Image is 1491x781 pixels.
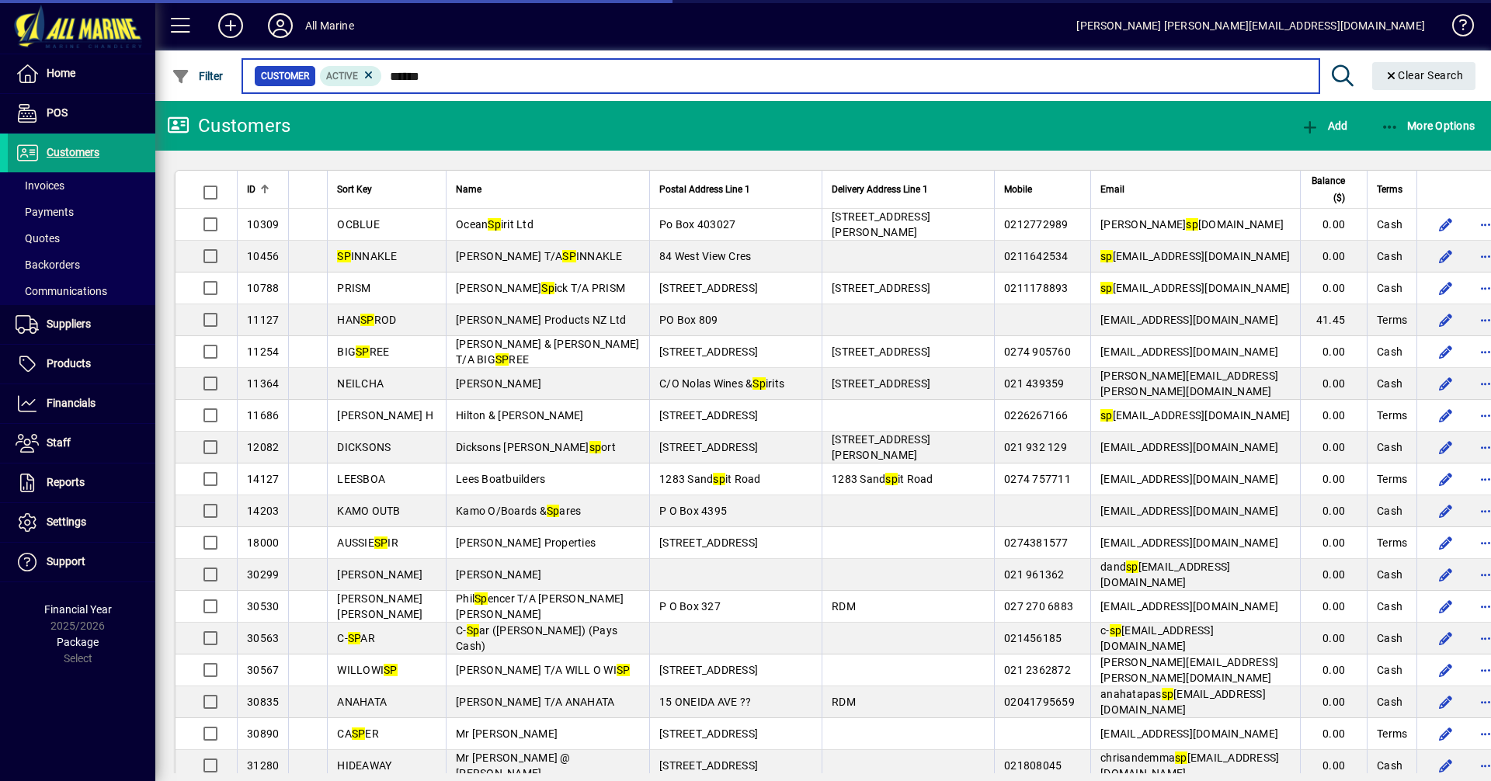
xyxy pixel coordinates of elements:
[1300,591,1368,623] td: 0.00
[8,424,155,463] a: Staff
[337,759,391,772] span: HIDEAWAY
[1004,536,1069,549] span: 0274381577
[541,282,554,294] em: Sp
[1377,503,1402,519] span: Cash
[1377,567,1402,582] span: Cash
[1110,624,1122,637] em: sp
[47,357,91,370] span: Products
[8,54,155,93] a: Home
[456,181,640,198] div: Name
[47,476,85,488] span: Reports
[1100,282,1113,294] em: sp
[1100,473,1278,485] span: [EMAIL_ADDRESS][DOMAIN_NAME]
[247,441,279,453] span: 12082
[247,377,279,390] span: 11364
[1433,594,1458,619] button: Edit
[352,727,366,740] em: SP
[456,505,581,517] span: Kamo O/Boards & ares
[8,543,155,581] a: Support
[384,664,398,676] em: SP
[1004,181,1081,198] div: Mobile
[1433,403,1458,428] button: Edit
[337,218,380,231] span: OCBLUE
[1186,218,1198,231] em: sp
[456,181,481,198] span: Name
[337,250,351,262] em: SP
[456,696,614,708] span: [PERSON_NAME] T/A ANAHATA
[1004,377,1065,390] span: 021 439359
[659,218,735,231] span: Po Box 403027
[1377,694,1402,710] span: Cash
[1377,376,1402,391] span: Cash
[47,67,75,79] span: Home
[8,384,155,423] a: Financials
[659,377,784,390] span: C/O Nolas Wines & irits
[1300,654,1368,686] td: 0.00
[172,70,224,82] span: Filter
[337,345,389,358] span: BIG REE
[495,353,509,366] em: SP
[168,62,228,90] button: Filter
[8,278,155,304] a: Communications
[617,664,631,676] em: SP
[1377,248,1402,264] span: Cash
[247,473,279,485] span: 14127
[456,377,541,390] span: [PERSON_NAME]
[247,568,279,581] span: 30299
[456,727,558,740] span: Mr [PERSON_NAME]
[8,199,155,225] a: Payments
[659,441,758,453] span: [STREET_ADDRESS]
[1100,314,1278,326] span: [EMAIL_ADDRESS][DOMAIN_NAME]
[1100,250,1113,262] em: sp
[1004,568,1065,581] span: 021 961362
[1385,69,1464,82] span: Clear Search
[659,345,758,358] span: [STREET_ADDRESS]
[1377,439,1402,455] span: Cash
[659,664,758,676] span: [STREET_ADDRESS]
[659,314,718,326] span: PO Box 809
[1433,689,1458,714] button: Edit
[247,409,279,422] span: 11686
[713,473,725,485] em: sp
[1300,718,1368,750] td: 0.00
[456,441,616,453] span: Dicksons [PERSON_NAME] ort
[1377,408,1407,423] span: Terms
[1100,409,1291,422] span: [EMAIL_ADDRESS][DOMAIN_NAME]
[348,632,361,644] em: SP
[247,282,279,294] span: 10788
[1004,664,1071,676] span: 021 2362872
[456,409,584,422] span: Hilton & [PERSON_NAME]
[1433,498,1458,523] button: Edit
[16,232,60,245] span: Quotes
[1433,753,1458,778] button: Edit
[1433,530,1458,555] button: Edit
[1100,409,1113,422] em: sp
[247,632,279,644] span: 30563
[752,377,766,390] em: Sp
[1100,561,1230,588] span: dand [EMAIL_ADDRESS][DOMAIN_NAME]
[16,179,64,192] span: Invoices
[16,259,80,271] span: Backorders
[247,759,279,772] span: 31280
[1100,218,1284,231] span: [PERSON_NAME] [DOMAIN_NAME]
[1433,339,1458,364] button: Edit
[16,206,74,218] span: Payments
[1433,307,1458,332] button: Edit
[337,377,384,390] span: NEILCHA
[1300,272,1368,304] td: 0.00
[832,433,930,461] span: [STREET_ADDRESS][PERSON_NAME]
[247,536,279,549] span: 18000
[832,181,928,198] span: Delivery Address Line 1
[1100,751,1279,779] span: chrisandemma [EMAIL_ADDRESS][DOMAIN_NAME]
[1300,559,1368,591] td: 0.00
[832,600,856,613] span: RDM
[374,536,388,549] em: SP
[1433,212,1458,237] button: Edit
[47,555,85,568] span: Support
[1377,344,1402,359] span: Cash
[337,536,398,549] span: AUSSIE IR
[1433,435,1458,460] button: Edit
[1433,371,1458,396] button: Edit
[337,181,372,198] span: Sort Key
[1377,662,1402,678] span: Cash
